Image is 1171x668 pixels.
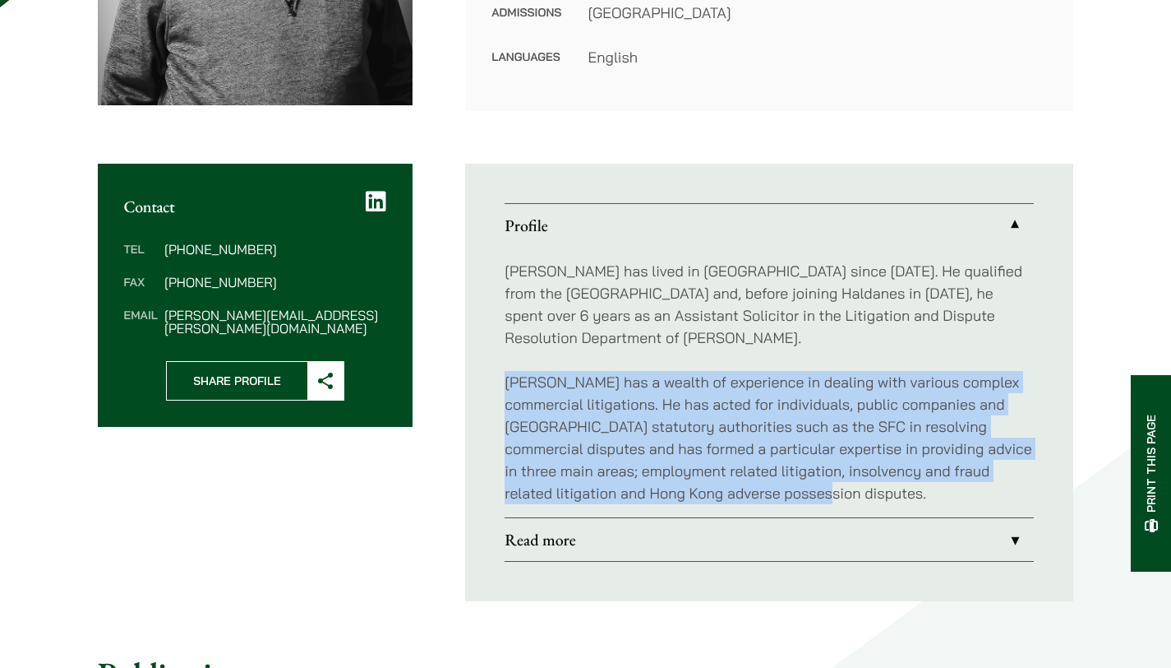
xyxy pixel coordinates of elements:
p: [PERSON_NAME] has a wealth of experience in dealing with various complex commercial litigations. ... [505,371,1034,504]
dd: English [588,46,1047,68]
dd: [PHONE_NUMBER] [164,276,386,289]
dt: Tel [124,243,158,276]
dd: [PERSON_NAME][EMAIL_ADDRESS][PERSON_NAME][DOMAIN_NAME] [164,308,386,335]
button: Share Profile [166,361,344,401]
dt: Admissions [491,2,561,46]
a: LinkedIn [366,190,386,213]
dt: Email [124,308,158,335]
a: Read more [505,518,1034,561]
div: Profile [505,247,1034,517]
dd: [PHONE_NUMBER] [164,243,386,256]
a: Profile [505,204,1034,247]
dt: Fax [124,276,158,308]
dd: [GEOGRAPHIC_DATA] [588,2,1047,24]
h2: Contact [124,197,387,216]
span: Share Profile [167,362,307,400]
dt: Languages [491,46,561,68]
p: [PERSON_NAME] has lived in [GEOGRAPHIC_DATA] since [DATE]. He qualified from the [GEOGRAPHIC_DATA... [505,260,1034,349]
